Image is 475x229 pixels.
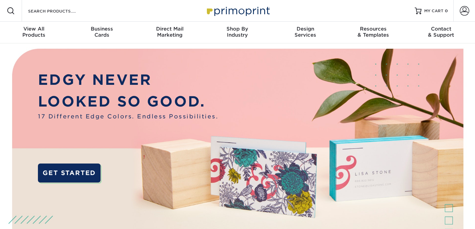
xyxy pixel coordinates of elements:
[136,22,203,43] a: Direct MailMarketing
[68,26,135,32] span: Business
[339,26,407,38] div: & Templates
[272,22,339,43] a: DesignServices
[68,22,135,43] a: BusinessCards
[407,26,475,32] span: Contact
[27,7,93,15] input: SEARCH PRODUCTS.....
[136,26,203,38] div: Marketing
[38,164,101,182] a: GET STARTED
[38,91,218,112] p: LOOKED SO GOOD.
[339,26,407,32] span: Resources
[272,26,339,38] div: Services
[136,26,203,32] span: Direct Mail
[38,112,218,121] span: 17 Different Edge Colors. Endless Possibilities.
[203,22,271,43] a: Shop ByIndustry
[203,26,271,38] div: Industry
[38,69,218,91] p: EDGY NEVER
[272,26,339,32] span: Design
[203,26,271,32] span: Shop By
[407,26,475,38] div: & Support
[445,8,448,13] span: 0
[204,3,272,18] img: Primoprint
[68,26,135,38] div: Cards
[339,22,407,43] a: Resources& Templates
[424,8,444,14] span: MY CART
[407,22,475,43] a: Contact& Support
